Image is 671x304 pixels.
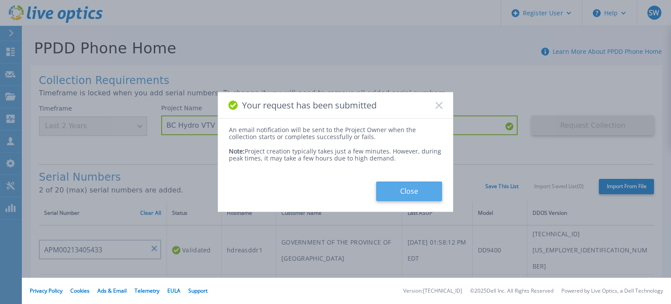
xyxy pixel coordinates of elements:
li: Powered by Live Optics, a Dell Technology [561,288,663,294]
div: Project creation typically takes just a few minutes. However, during peak times, it may take a fe... [229,141,442,162]
a: Privacy Policy [30,287,62,294]
div: An email notification will be sent to the Project Owner when the collection starts or completes s... [229,126,442,140]
li: © 2025 Dell Inc. All Rights Reserved [470,288,553,294]
span: Your request has been submitted [242,100,377,110]
button: Close [376,182,442,201]
a: Support [188,287,208,294]
a: EULA [167,287,180,294]
li: Version: [TECHNICAL_ID] [403,288,462,294]
a: Cookies [70,287,90,294]
span: Note: [229,147,245,155]
a: Telemetry [135,287,159,294]
a: Ads & Email [97,287,127,294]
